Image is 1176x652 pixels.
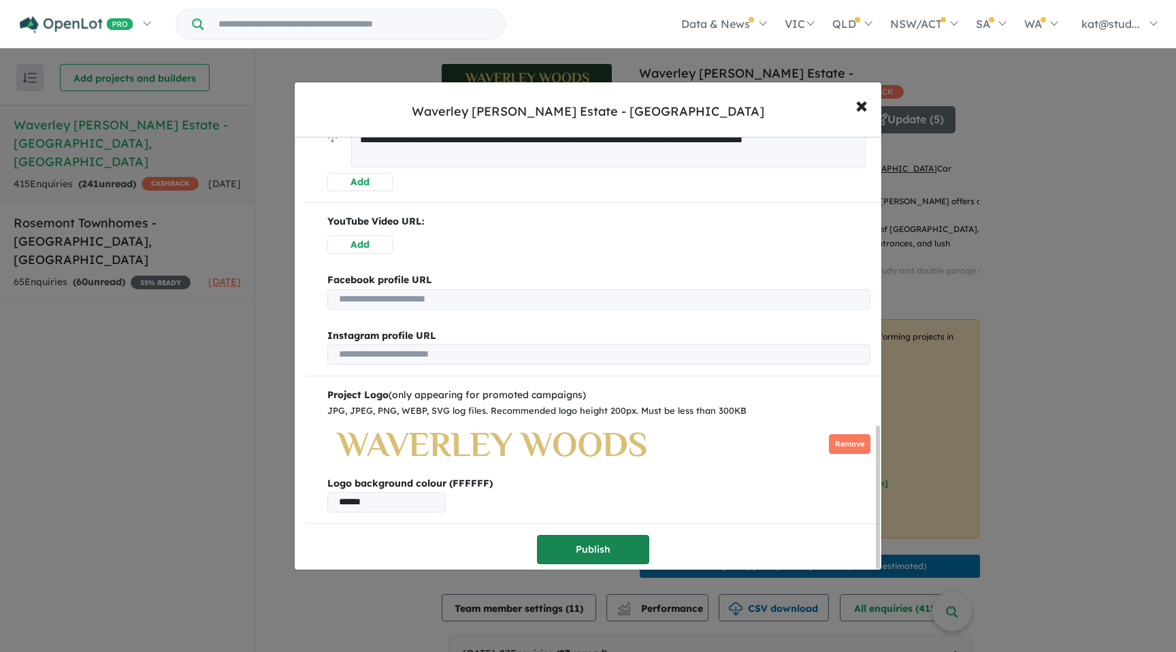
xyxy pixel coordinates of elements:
b: Instagram profile URL [327,329,436,342]
span: × [855,90,868,119]
img: drag.svg [327,132,338,142]
div: Waverley [PERSON_NAME] Estate - [GEOGRAPHIC_DATA] [412,103,764,120]
input: Try estate name, suburb, builder or developer [206,10,502,39]
button: Add [327,173,393,191]
span: kat@stud... [1081,17,1140,31]
div: (only appearing for promoted campaigns) [327,387,870,404]
b: Logo background colour (FFFFFF) [327,476,870,492]
p: YouTube Video URL: [327,214,870,230]
button: Publish [537,535,649,564]
img: Openlot PRO Logo White [20,16,133,33]
button: Remove [829,434,870,454]
b: Facebook profile URL [327,274,432,286]
button: Add [327,235,393,254]
b: Project Logo [327,389,389,401]
div: JPG, JPEG, PNG, WEBP, SVG log files. Recommended logo height 200px. Must be less than 300KB [327,404,870,419]
img: Waverley%20Woods%20Estate%20-%20Mulgrave___1758503675.png [327,424,654,465]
